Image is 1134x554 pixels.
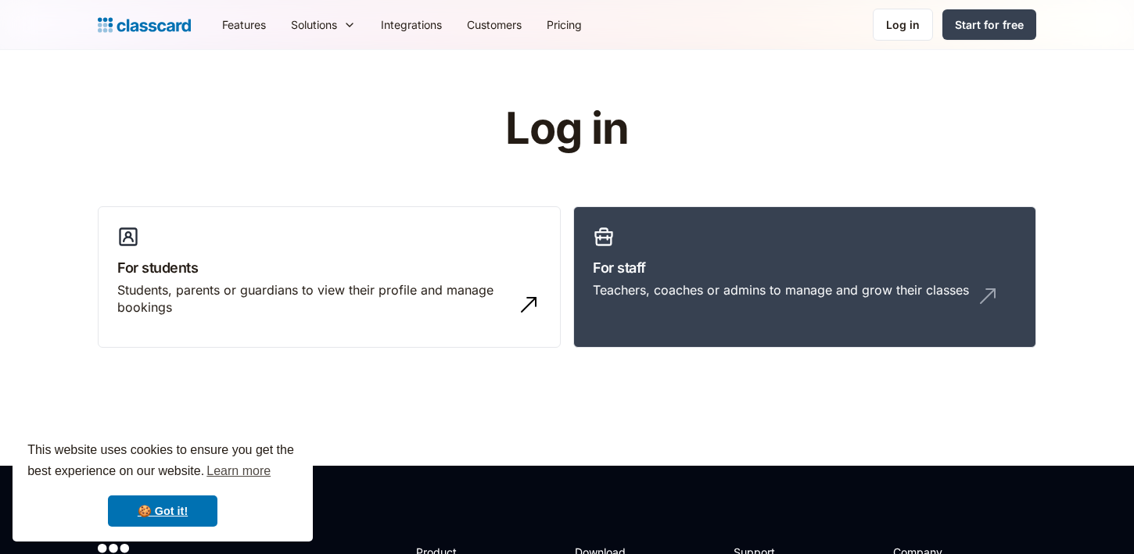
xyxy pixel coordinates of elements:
div: Teachers, coaches or admins to manage and grow their classes [593,281,969,298]
a: Customers [454,7,534,42]
div: Start for free [955,16,1024,33]
div: Solutions [291,16,337,33]
a: Integrations [368,7,454,42]
a: Start for free [942,9,1036,40]
div: Solutions [278,7,368,42]
span: This website uses cookies to ensure you get the best experience on our website. [27,441,298,483]
a: Logo [98,14,191,36]
a: dismiss cookie message [108,495,217,527]
h1: Log in [319,105,816,153]
div: Students, parents or guardians to view their profile and manage bookings [117,281,510,316]
a: Features [210,7,278,42]
a: Pricing [534,7,594,42]
a: For staffTeachers, coaches or admins to manage and grow their classes [573,206,1036,348]
a: For studentsStudents, parents or guardians to view their profile and manage bookings [98,206,561,348]
div: cookieconsent [13,426,313,541]
h3: For staff [593,257,1017,278]
h3: For students [117,257,541,278]
a: Log in [873,9,933,41]
a: learn more about cookies [204,459,273,483]
div: Log in [886,16,920,33]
